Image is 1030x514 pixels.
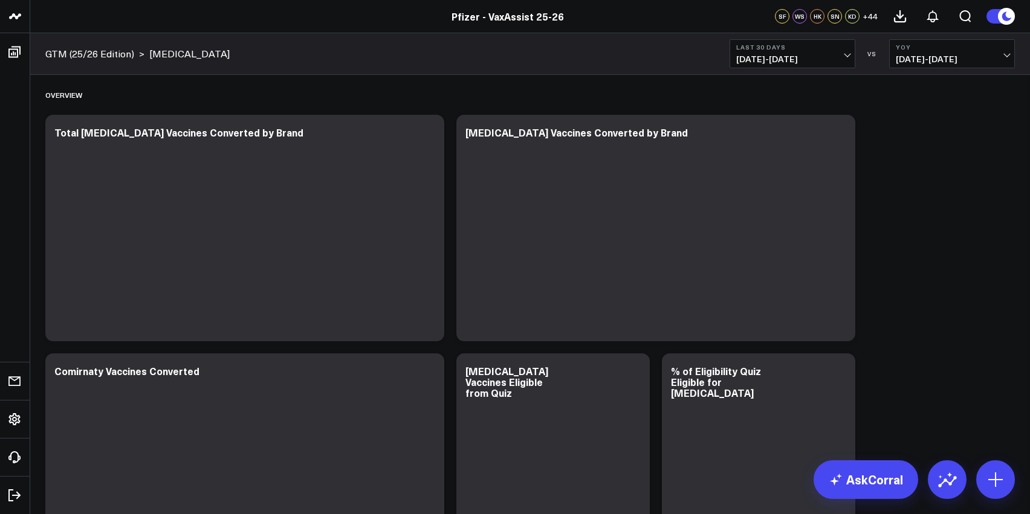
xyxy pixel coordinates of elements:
div: % of Eligibility Quiz Eligible for [MEDICAL_DATA] [671,364,761,399]
span: [DATE] - [DATE] [896,54,1008,64]
a: AskCorral [814,460,918,499]
div: Comirnaty Vaccines Converted [54,364,199,377]
div: [MEDICAL_DATA] Vaccines Converted by Brand [465,126,688,139]
a: GTM (25/26 Edition) [45,47,134,60]
div: > [45,47,144,60]
b: YoY [896,43,1008,51]
div: KD [845,9,860,24]
div: Total [MEDICAL_DATA] Vaccines Converted by Brand [54,126,303,139]
button: +44 [863,9,878,24]
div: HK [810,9,824,24]
div: SN [828,9,842,24]
div: [MEDICAL_DATA] Vaccines Eligible from Quiz [465,364,548,399]
div: VS [861,50,883,57]
div: SF [775,9,789,24]
a: [MEDICAL_DATA] [149,47,230,60]
span: + 44 [863,12,878,21]
div: Overview [45,81,82,109]
a: Pfizer - VaxAssist 25-26 [452,10,564,23]
div: WS [792,9,807,24]
b: Last 30 Days [736,43,849,51]
button: YoY[DATE]-[DATE] [889,39,1015,68]
span: [DATE] - [DATE] [736,54,849,64]
button: Last 30 Days[DATE]-[DATE] [730,39,855,68]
